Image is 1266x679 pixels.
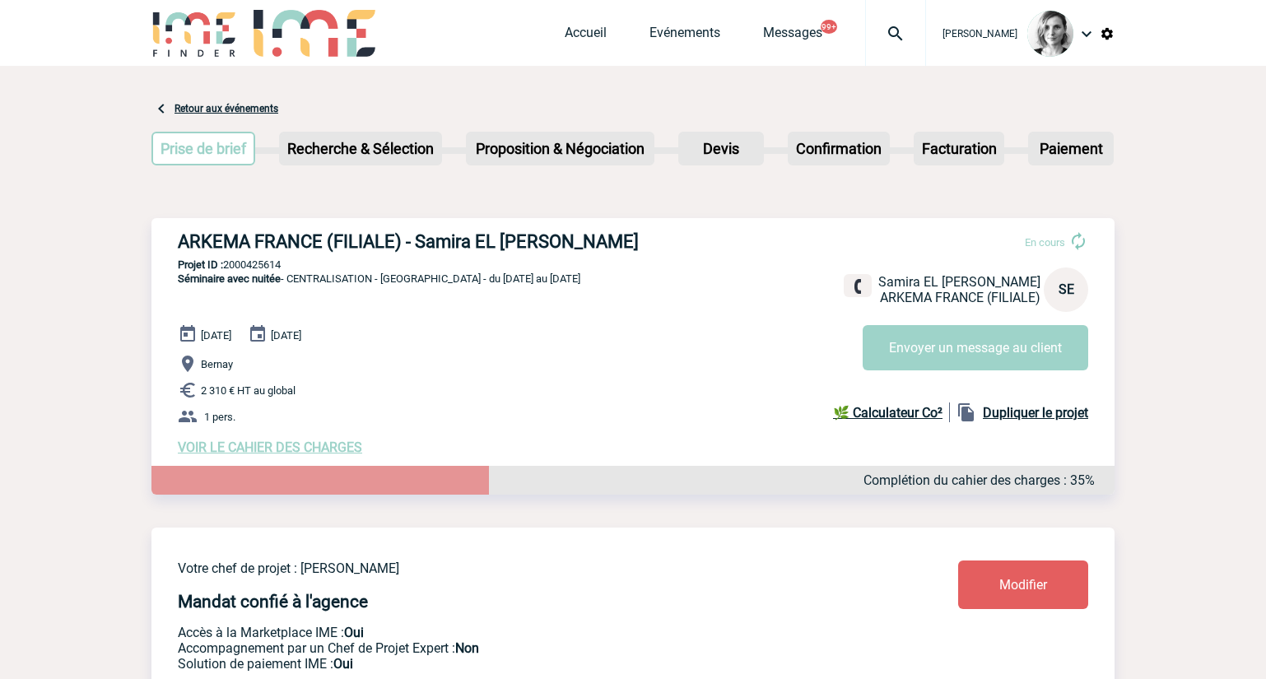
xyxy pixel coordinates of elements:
img: file_copy-black-24dp.png [956,402,976,422]
button: 99+ [821,20,837,34]
b: Projet ID : [178,258,223,271]
a: Messages [763,25,822,48]
p: Recherche & Sélection [281,133,440,164]
span: Samira EL [PERSON_NAME] [878,274,1040,290]
p: Confirmation [789,133,888,164]
span: - CENTRALISATION - [GEOGRAPHIC_DATA] - du [DATE] au [DATE] [178,272,580,285]
p: Prise de brief [153,133,254,164]
p: Accès à la Marketplace IME : [178,625,861,640]
img: IME-Finder [151,10,237,57]
button: Envoyer un message au client [863,325,1088,370]
b: Dupliquer le projet [983,405,1088,421]
span: En cours [1025,236,1065,249]
span: [DATE] [201,329,231,342]
a: 🌿 Calculateur Co² [833,402,950,422]
h4: Mandat confié à l'agence [178,592,368,612]
p: Devis [680,133,762,164]
a: Accueil [565,25,607,48]
p: Conformité aux process achat client, Prise en charge de la facturation, Mutualisation de plusieur... [178,656,861,672]
b: Oui [333,656,353,672]
span: Séminaire avec nuitée [178,272,281,285]
a: Evénements [649,25,720,48]
p: Facturation [915,133,1003,164]
span: SE [1059,281,1074,297]
span: 2 310 € HT au global [201,384,296,397]
b: Oui [344,625,364,640]
p: Proposition & Négociation [468,133,653,164]
img: 103019-1.png [1027,11,1073,57]
p: Paiement [1030,133,1112,164]
a: VOIR LE CAHIER DES CHARGES [178,439,362,455]
p: 2000425614 [151,258,1115,271]
b: Non [455,640,479,656]
span: 1 pers. [204,411,235,423]
p: Prestation payante [178,640,861,656]
p: Votre chef de projet : [PERSON_NAME] [178,560,861,576]
b: 🌿 Calculateur Co² [833,405,943,421]
span: [DATE] [271,329,301,342]
h3: ARKEMA FRANCE (FILIALE) - Samira EL [PERSON_NAME] [178,231,672,252]
span: ARKEMA FRANCE (FILIALE) [880,290,1040,305]
span: Modifier [999,577,1047,593]
a: Retour aux événements [175,103,278,114]
span: [PERSON_NAME] [943,28,1017,40]
span: Bernay [201,358,233,370]
img: fixe.png [850,279,865,294]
